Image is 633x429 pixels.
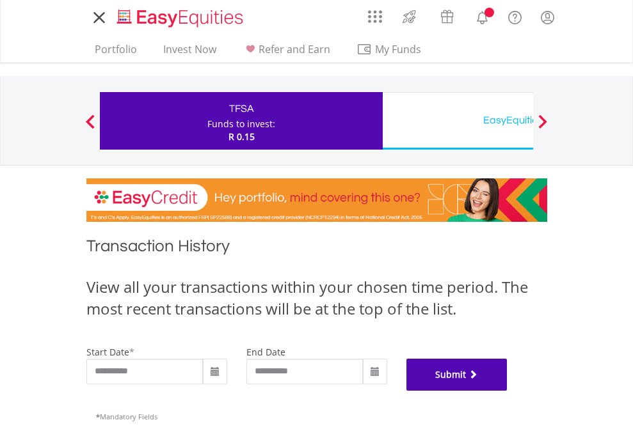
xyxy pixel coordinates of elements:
[466,3,499,29] a: Notifications
[357,41,440,58] span: My Funds
[499,3,531,29] a: FAQ's and Support
[115,8,248,29] img: EasyEquities_Logo.png
[368,10,382,24] img: grid-menu-icon.svg
[246,346,285,358] label: end date
[86,346,129,358] label: start date
[259,42,330,56] span: Refer and Earn
[406,359,508,391] button: Submit
[531,3,564,31] a: My Profile
[77,121,103,134] button: Previous
[530,121,556,134] button: Next
[360,3,390,24] a: AppsGrid
[108,100,375,118] div: TFSA
[399,6,420,27] img: thrive-v2.svg
[237,43,335,63] a: Refer and Earn
[90,43,142,63] a: Portfolio
[96,412,157,421] span: Mandatory Fields
[86,235,547,263] h1: Transaction History
[158,43,221,63] a: Invest Now
[112,3,248,29] a: Home page
[437,6,458,27] img: vouchers-v2.svg
[428,3,466,27] a: Vouchers
[228,130,255,143] span: R 0.15
[86,178,547,222] img: EasyCredit Promotion Banner
[207,118,275,130] div: Funds to invest:
[86,276,547,320] div: View all your transactions within your chosen time period. The most recent transactions will be a...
